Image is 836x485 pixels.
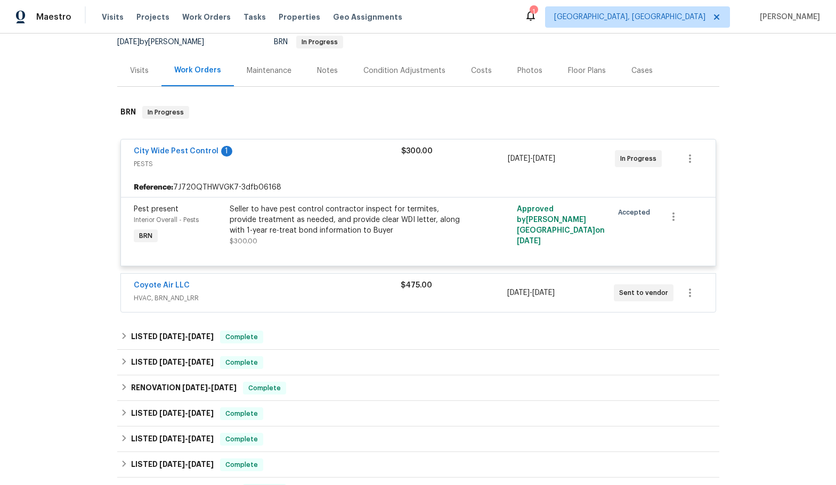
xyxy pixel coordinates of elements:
[120,106,136,119] h6: BRN
[620,153,661,164] span: In Progress
[182,384,237,391] span: -
[117,38,140,46] span: [DATE]
[244,383,285,393] span: Complete
[188,461,214,468] span: [DATE]
[188,409,214,417] span: [DATE]
[117,375,719,401] div: RENOVATION [DATE]-[DATE]Complete
[36,12,71,22] span: Maestro
[279,12,320,22] span: Properties
[244,13,266,21] span: Tasks
[221,357,262,368] span: Complete
[134,217,199,223] span: Interior Overall - Pests
[333,12,402,22] span: Geo Assignments
[221,332,262,342] span: Complete
[117,36,217,48] div: by [PERSON_NAME]
[130,65,149,76] div: Visits
[117,401,719,426] div: LISTED [DATE]-[DATE]Complete
[401,282,432,289] span: $475.00
[134,147,218,155] a: City Wide Pest Control
[131,382,237,394] h6: RENOVATION
[117,452,719,478] div: LISTED [DATE]-[DATE]Complete
[159,461,185,468] span: [DATE]
[159,461,214,468] span: -
[117,350,719,375] div: LISTED [DATE]-[DATE]Complete
[247,65,291,76] div: Maintenance
[317,65,338,76] div: Notes
[131,433,214,446] h6: LISTED
[159,409,185,417] span: [DATE]
[221,434,262,445] span: Complete
[517,205,605,245] span: Approved by [PERSON_NAME][GEOGRAPHIC_DATA] on
[274,38,343,46] span: BRN
[517,65,542,76] div: Photos
[188,435,214,442] span: [DATE]
[131,407,214,420] h6: LISTED
[230,204,463,236] div: Seller to have pest control contractor inspect for termites, provide treatment as needed, and pro...
[159,333,214,340] span: -
[507,289,530,297] span: [DATE]
[230,238,257,244] span: $300.00
[221,146,232,157] div: 1
[134,293,401,303] span: HVAC, BRN_AND_LRR
[143,107,188,118] span: In Progress
[182,12,231,22] span: Work Orders
[134,205,178,213] span: Pest present
[297,39,342,45] span: In Progress
[211,384,237,391] span: [DATE]
[508,153,555,164] span: -
[221,408,262,419] span: Complete
[568,65,606,76] div: Floor Plans
[533,155,555,162] span: [DATE]
[131,458,214,471] h6: LISTED
[618,207,654,218] span: Accepted
[508,155,530,162] span: [DATE]
[159,358,214,366] span: -
[188,358,214,366] span: [DATE]
[159,358,185,366] span: [DATE]
[174,65,221,76] div: Work Orders
[517,237,541,245] span: [DATE]
[532,289,555,297] span: [DATE]
[131,356,214,369] h6: LISTED
[530,6,537,17] div: 1
[159,333,185,340] span: [DATE]
[363,65,445,76] div: Condition Adjustments
[159,435,214,442] span: -
[159,435,185,442] span: [DATE]
[182,384,208,391] span: [DATE]
[117,426,719,452] div: LISTED [DATE]-[DATE]Complete
[159,409,214,417] span: -
[121,178,716,197] div: 7J720QTHWVGK7-3dfb06168
[134,159,401,169] span: PESTS
[507,287,555,298] span: -
[131,331,214,343] h6: LISTED
[102,12,124,22] span: Visits
[401,147,433,155] span: $300.00
[117,324,719,350] div: LISTED [DATE]-[DATE]Complete
[619,287,672,298] span: Sent to vendor
[135,231,157,241] span: BRN
[188,333,214,340] span: [DATE]
[554,12,705,22] span: [GEOGRAPHIC_DATA], [GEOGRAPHIC_DATA]
[136,12,169,22] span: Projects
[221,459,262,470] span: Complete
[756,12,820,22] span: [PERSON_NAME]
[134,182,173,193] b: Reference:
[471,65,492,76] div: Costs
[117,95,719,129] div: BRN In Progress
[134,282,190,289] a: Coyote Air LLC
[631,65,653,76] div: Cases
